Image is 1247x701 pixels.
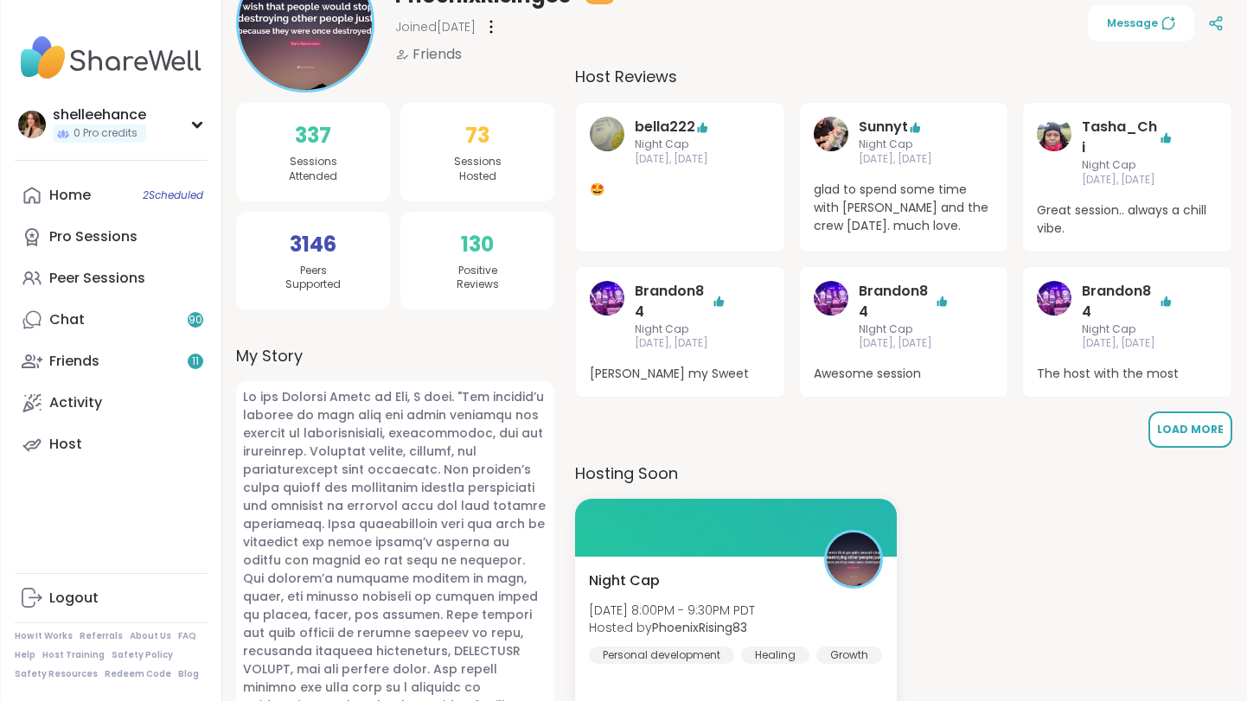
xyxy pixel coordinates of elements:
img: Brandon84 [1037,281,1071,315]
span: [PERSON_NAME] my Sweet [590,365,771,383]
span: Joined [DATE] [395,18,476,35]
span: Sessions Hosted [454,155,502,184]
div: Chat [49,310,85,329]
span: NIght Cap [859,322,950,337]
a: Brandon84 [859,281,936,322]
a: Host Training [42,649,105,661]
b: PhoenixRising83 [652,619,747,636]
a: Redeem Code [105,668,171,680]
a: Sunnyt [814,117,848,167]
span: [DATE] 8:00PM - 9:30PM PDT [589,602,755,619]
a: Peer Sessions [15,258,208,299]
span: Night Cap [1082,322,1173,337]
a: Sunnyt [859,117,908,137]
img: Brandon84 [590,281,624,315]
a: Brandon84 [814,281,848,352]
span: 130 [461,229,494,260]
span: The host with the most [1037,365,1218,383]
a: Brandon84 [1037,281,1071,352]
h3: Hosting Soon [575,462,1232,485]
button: Message [1088,5,1194,41]
div: Healing [741,647,809,664]
a: Brandon84 [635,281,712,322]
div: Activity [49,393,102,412]
span: 90 [189,313,202,328]
a: FAQ [178,630,196,642]
div: Peer Sessions [49,269,145,288]
a: Brandon84 [1082,281,1159,322]
a: Safety Policy [112,649,173,661]
a: Tasha_Chi [1082,117,1159,158]
span: Load More [1157,422,1224,437]
span: Message [1107,16,1175,31]
span: glad to spend some time with [PERSON_NAME] and the crew [DATE]. much love. [814,181,994,235]
a: bella222 [590,117,624,167]
span: [DATE], [DATE] [635,336,726,351]
img: shelleehance [18,111,46,138]
span: Night Cap [635,137,726,152]
span: Night Cap [635,322,726,337]
a: Logout [15,577,208,619]
a: How It Works [15,630,73,642]
a: bella222 [635,117,695,137]
span: [DATE], [DATE] [859,152,950,167]
div: Growth [816,647,882,664]
span: [DATE], [DATE] [859,336,950,351]
a: Chat90 [15,299,208,341]
span: Positive Reviews [457,264,499,293]
span: Friends [412,44,462,65]
span: Hosted by [589,619,755,636]
span: Sessions Attended [289,155,337,184]
span: [DATE], [DATE] [635,152,726,167]
img: Brandon84 [814,281,848,315]
div: Host [49,435,82,454]
a: Home2Scheduled [15,175,208,216]
img: Sunnyt [814,117,848,151]
span: 3146 [290,229,336,260]
span: 337 [295,120,331,151]
span: [DATE], [DATE] [1082,336,1173,351]
a: Safety Resources [15,668,98,680]
a: Friends11 [15,341,208,382]
span: [DATE], [DATE] [1082,173,1173,188]
span: 🤩 [590,181,771,199]
span: Great session.. always a chill vibe. [1037,201,1218,238]
a: Pro Sessions [15,216,208,258]
a: Activity [15,382,208,424]
img: ShareWell Nav Logo [15,28,208,88]
a: About Us [130,630,171,642]
div: Personal development [589,647,734,664]
span: Night Cap [1082,158,1173,173]
img: Tasha_Chi [1037,117,1071,151]
a: Host [15,424,208,465]
span: 2 Scheduled [143,188,203,202]
button: Load More [1148,411,1232,448]
span: 0 Pro credits [74,126,137,141]
a: Brandon84 [590,281,624,352]
a: Blog [178,668,199,680]
div: Home [49,186,91,205]
a: Help [15,649,35,661]
div: Logout [49,589,99,608]
label: My Story [236,344,554,367]
img: PhoenixRising83 [827,532,880,586]
span: Night Cap [859,137,950,152]
div: shelleehance [53,105,146,124]
span: Peers Supported [285,264,341,293]
a: Referrals [80,630,123,642]
span: Awesome session [814,365,994,383]
div: Friends [49,352,99,371]
a: Tasha_Chi [1037,117,1071,188]
img: bella222 [590,117,624,151]
span: 73 [465,120,489,151]
span: Night Cap [589,570,660,591]
div: Pro Sessions [49,227,137,246]
span: 11 [192,354,199,369]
